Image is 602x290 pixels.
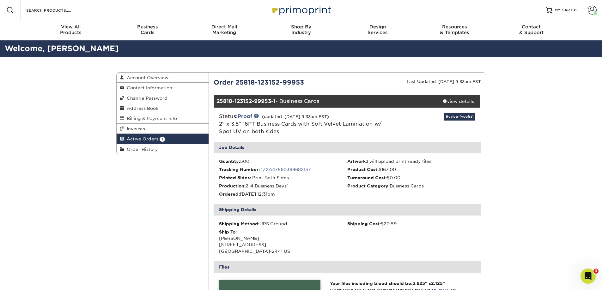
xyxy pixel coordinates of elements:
[219,183,347,189] li: 2-4 Business Days
[214,142,481,153] div: Job Details
[347,166,476,173] li: $167.00
[2,271,54,288] iframe: Google Customer Reviews
[347,167,379,172] strong: Product Cost:
[109,20,186,40] a: BusinessCards
[252,175,289,180] span: Print Both Sides
[214,113,392,135] div: Status:
[33,20,109,40] a: View AllProducts
[339,20,416,40] a: DesignServices
[431,281,443,286] span: 2.125
[117,83,209,93] a: Contact Information
[347,158,476,164] li: I will upload print ready files.
[330,281,445,286] strong: Your files including bleed should be: " x "
[219,221,347,227] div: UPS Ground
[238,113,252,119] a: Proof
[493,20,570,40] a: Contact& Support
[33,24,109,35] div: Products
[263,24,339,35] div: Industry
[263,24,339,30] span: Shop By
[339,24,416,30] span: Design
[416,24,493,30] span: Resources
[124,126,145,131] span: Invoices
[416,20,493,40] a: Resources& Templates
[219,158,347,164] li: 500
[270,3,333,17] img: Primoprint
[117,113,209,123] a: Billing & Payment Info
[124,136,158,141] span: Active Orders
[124,85,172,90] span: Contact Information
[219,159,240,164] strong: Quantity:
[219,229,347,255] div: [PERSON_NAME] [STREET_ADDRESS] [GEOGRAPHIC_DATA]-2441 US
[26,6,87,14] input: SEARCH PRODUCTS.....
[33,24,109,30] span: View All
[209,78,347,87] div: Order 25818-123152-99953
[124,75,168,80] span: Account Overview
[117,144,209,154] a: Order History
[493,24,570,35] div: & Support
[593,269,599,274] span: 3
[347,175,476,181] li: $0.00
[117,93,209,103] a: Change Password
[261,167,311,172] a: 1Z2A47560399682137
[219,192,240,197] strong: Ordered:
[186,24,263,35] div: Marketing
[109,24,186,35] div: Cards
[339,24,416,35] div: Services
[436,95,481,108] a: view details
[214,261,481,273] div: Files
[124,96,167,101] span: Change Password
[219,175,251,180] strong: Printed Sides:
[219,221,259,226] strong: Shipping Method:
[347,159,367,164] strong: Artwork:
[117,73,209,83] a: Account Overview
[186,24,263,30] span: Direct Mail
[219,121,382,134] a: 2" x 3.5" 16PT Business Cards with Soft Velvet Lamination w/ Spot UV on both sides
[412,281,425,286] span: 3.625
[416,24,493,35] div: & Templates
[347,183,390,188] strong: Product Category:
[219,229,237,234] strong: Ship To:
[407,79,481,84] small: Last Updated: [DATE] 9:33am EST
[117,134,209,144] a: Active Orders 1
[109,24,186,30] span: Business
[581,269,596,284] iframe: Intercom live chat
[574,8,577,12] span: 0
[347,175,387,180] strong: Turnaround Cost:
[219,183,246,188] strong: Production:
[186,20,263,40] a: Direct MailMarketing
[436,98,481,104] div: view details
[214,204,481,215] div: Shipping Details
[124,116,177,121] span: Billing & Payment Info
[347,221,381,226] strong: Shipping Cost:
[219,191,347,197] li: [DATE] 12:31pm
[263,20,339,40] a: Shop ByIndustry
[444,113,475,121] a: Review Proof(s)
[347,221,476,227] div: $20.59
[160,137,165,142] span: 1
[262,114,329,119] small: (updated: [DATE] 9:33am EST)
[216,98,276,104] strong: 25818-123152-99953-1
[219,167,260,172] strong: Tracking Number:
[124,147,158,152] span: Order History
[124,106,158,111] span: Address Book
[117,103,209,113] a: Address Book
[347,183,476,189] li: Business Cards
[117,124,209,134] a: Invoices
[555,8,573,13] span: MY CART
[493,24,570,30] span: Contact
[214,95,436,108] div: - Business Cards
